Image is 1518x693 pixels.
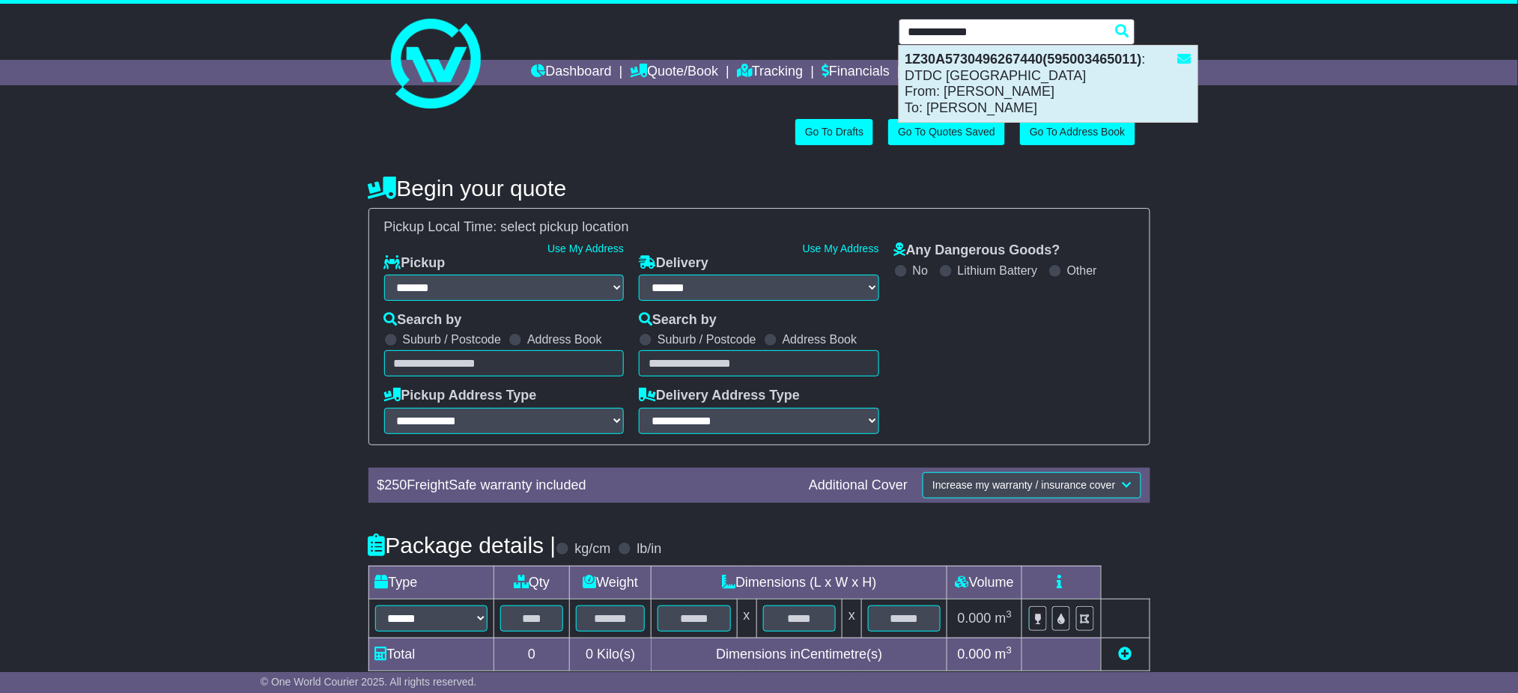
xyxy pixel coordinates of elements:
[888,119,1005,145] a: Go To Quotes Saved
[958,611,992,626] span: 0.000
[586,647,593,662] span: 0
[639,255,708,272] label: Delivery
[570,638,652,671] td: Kilo(s)
[547,242,624,254] a: Use My Address
[894,242,1060,259] label: Any Dangerous Goods?
[947,566,1022,599] td: Volume
[501,219,629,234] span: select pickup location
[377,219,1142,236] div: Pickup Local Time:
[384,312,462,329] label: Search by
[795,119,873,145] a: Go To Drafts
[783,332,857,346] label: Address Book
[1067,263,1097,278] label: Other
[822,60,890,85] a: Financials
[639,312,717,329] label: Search by
[370,477,802,494] div: $ FreightSafe warranty included
[995,647,1012,662] span: m
[494,638,570,671] td: 0
[652,566,947,599] td: Dimensions (L x W x H)
[494,566,570,599] td: Qty
[368,638,494,671] td: Total
[803,242,879,254] a: Use My Address
[801,477,915,494] div: Additional Cover
[403,332,502,346] label: Suburb / Postcode
[527,332,602,346] label: Address Book
[639,388,800,404] label: Delivery Address Type
[1119,647,1132,662] a: Add new item
[1007,644,1012,656] sup: 3
[958,647,992,662] span: 0.000
[737,599,756,638] td: x
[574,541,610,558] label: kg/cm
[368,566,494,599] td: Type
[368,176,1150,201] h4: Begin your quote
[899,46,1197,122] div: : DTDC [GEOGRAPHIC_DATA] From: [PERSON_NAME] To: [PERSON_NAME]
[652,638,947,671] td: Dimensions in Centimetre(s)
[932,479,1115,491] span: Increase my warranty / insurance cover
[737,60,803,85] a: Tracking
[368,533,556,558] h4: Package details |
[905,52,1142,67] strong: 1Z30A5730496267440(595003465011)
[637,541,661,558] label: lb/in
[385,477,407,492] span: 250
[384,388,537,404] label: Pickup Address Type
[1007,608,1012,620] sup: 3
[261,676,477,688] span: © One World Courier 2025. All rights reserved.
[532,60,612,85] a: Dashboard
[384,255,446,272] label: Pickup
[658,332,756,346] label: Suburb / Postcode
[843,599,862,638] td: x
[958,263,1038,278] label: Lithium Battery
[630,60,718,85] a: Quote/Book
[1020,119,1135,145] a: Go To Address Book
[913,263,928,278] label: No
[923,472,1141,498] button: Increase my warranty / insurance cover
[570,566,652,599] td: Weight
[995,611,1012,626] span: m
